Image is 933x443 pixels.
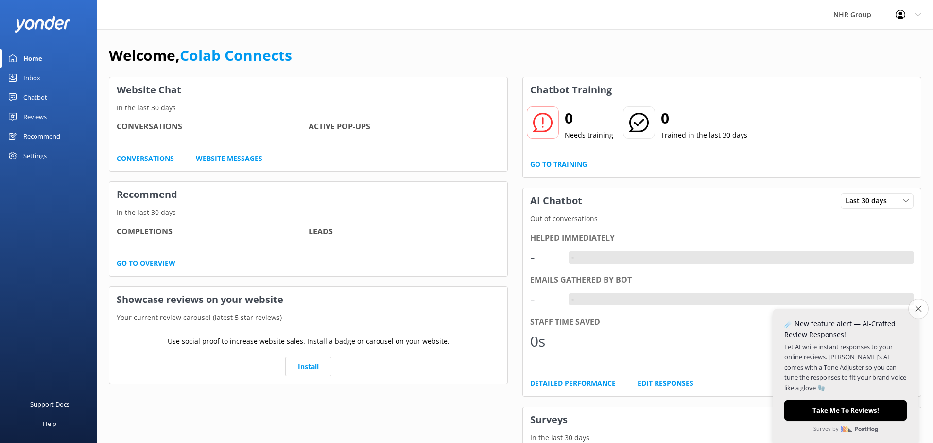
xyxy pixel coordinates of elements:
[43,414,56,433] div: Help
[117,258,175,268] a: Go to overview
[109,103,507,113] p: In the last 30 days
[638,378,693,389] a: Edit Responses
[569,251,576,264] div: -
[23,88,47,107] div: Chatbot
[23,49,42,68] div: Home
[109,77,507,103] h3: Website Chat
[523,188,589,213] h3: AI Chatbot
[109,287,507,312] h3: Showcase reviews on your website
[23,107,47,126] div: Reviews
[285,357,331,376] a: Install
[30,394,69,414] div: Support Docs
[109,207,507,218] p: In the last 30 days
[117,121,309,133] h4: Conversations
[109,312,507,323] p: Your current review carousel (latest 5 star reviews)
[309,121,501,133] h4: Active Pop-ups
[23,126,60,146] div: Recommend
[180,45,292,65] a: Colab Connects
[23,68,40,88] div: Inbox
[569,293,576,306] div: -
[565,106,613,130] h2: 0
[530,316,914,329] div: Staff time saved
[846,195,893,206] span: Last 30 days
[661,130,747,141] p: Trained in the last 30 days
[117,226,309,238] h4: Completions
[530,288,559,311] div: -
[661,106,747,130] h2: 0
[168,336,449,347] p: Use social proof to increase website sales. Install a badge or carousel on your website.
[523,213,921,224] p: Out of conversations
[530,330,559,353] div: 0s
[23,146,47,165] div: Settings
[309,226,501,238] h4: Leads
[523,432,921,443] p: In the last 30 days
[523,77,619,103] h3: Chatbot Training
[15,16,70,32] img: yonder-white-logo.png
[530,378,616,389] a: Detailed Performance
[117,153,174,164] a: Conversations
[109,44,292,67] h1: Welcome,
[523,407,921,432] h3: Surveys
[530,232,914,245] div: Helped immediately
[530,159,587,170] a: Go to Training
[530,246,559,269] div: -
[109,182,507,207] h3: Recommend
[530,274,914,286] div: Emails gathered by bot
[196,153,262,164] a: Website Messages
[565,130,613,141] p: Needs training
